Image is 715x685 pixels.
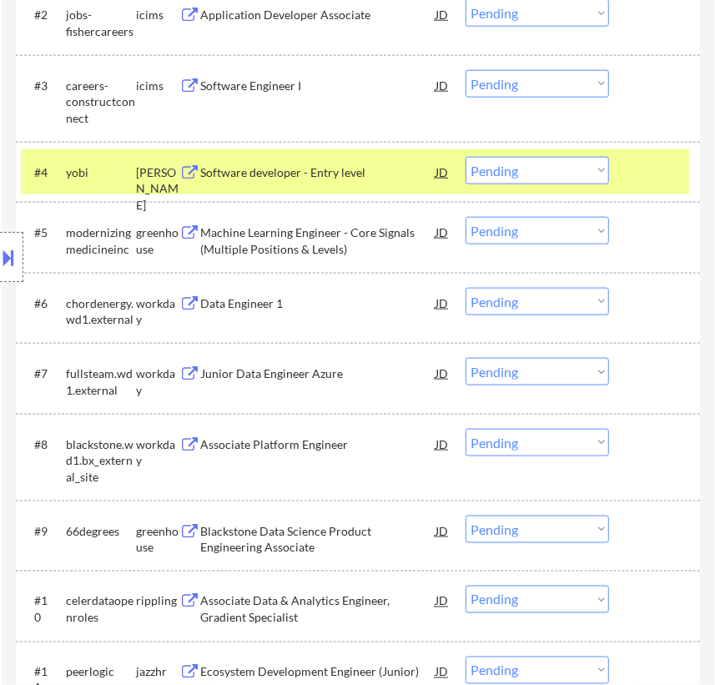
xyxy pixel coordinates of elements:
div: JD [434,288,450,318]
div: Junior Data Engineer Azure [201,365,436,382]
div: Associate Platform Engineer [201,436,436,453]
div: workday [136,436,179,469]
div: #3 [34,78,53,94]
div: rippling [136,593,179,610]
div: Data Engineer 1 [201,295,436,312]
div: Application Developer Associate [201,7,436,23]
div: peerlogic [66,664,136,681]
div: JD [434,586,450,616]
div: Associate Data & Analytics Engineer, Gradient Specialist [201,593,436,626]
div: blackstone.wd1.bx_external_site [66,436,136,486]
div: Ecosystem Development Engineer (Junior) [201,664,436,681]
div: #10 [34,593,53,626]
div: Software developer - Entry level [201,164,436,181]
div: JD [434,217,450,247]
div: 66degrees [66,523,136,540]
div: icims [136,7,179,23]
div: Blackstone Data Science Product Engineering Associate [201,523,436,556]
div: jazzhr [136,664,179,681]
div: JD [434,516,450,546]
div: #2 [34,7,53,23]
div: jobs-fishercareers [66,7,136,39]
div: JD [434,157,450,187]
div: JD [434,70,450,100]
div: celerdataopenroles [66,593,136,626]
div: #9 [34,523,53,540]
div: JD [434,429,450,459]
div: Software Engineer I [201,78,436,94]
div: careers-constructconnect [66,78,136,127]
div: greenhouse [136,523,179,556]
div: #8 [34,436,53,453]
div: Machine Learning Engineer - Core Signals (Multiple Positions & Levels) [201,224,436,257]
div: JD [434,358,450,388]
div: icims [136,78,179,94]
